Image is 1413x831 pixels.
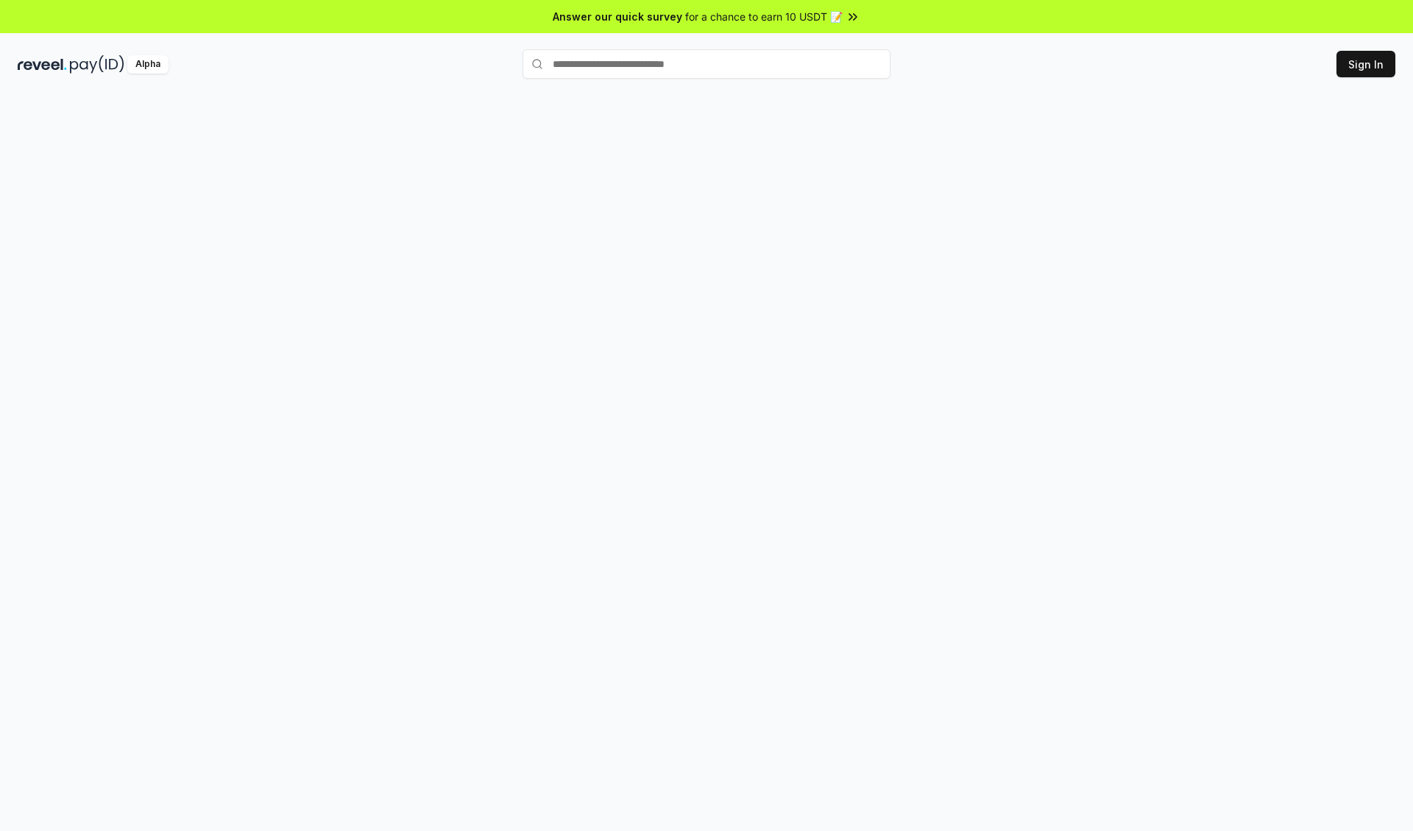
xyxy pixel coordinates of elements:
span: Answer our quick survey [553,9,682,24]
span: for a chance to earn 10 USDT 📝 [685,9,843,24]
button: Sign In [1336,51,1395,77]
img: pay_id [70,55,124,74]
img: reveel_dark [18,55,67,74]
div: Alpha [127,55,169,74]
